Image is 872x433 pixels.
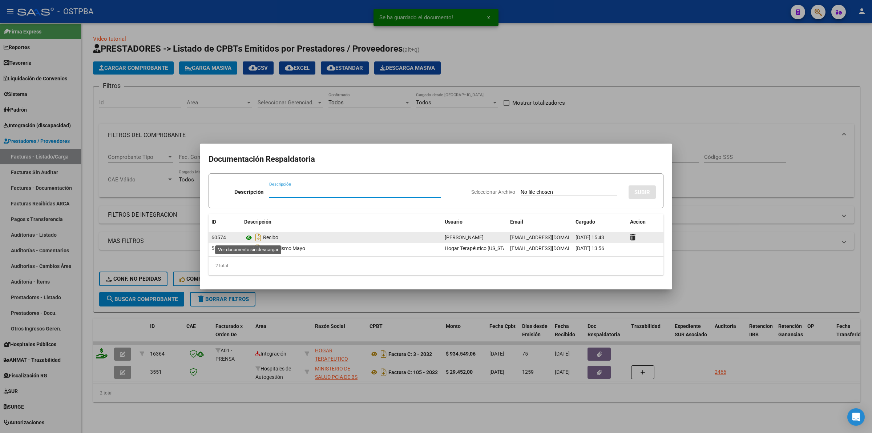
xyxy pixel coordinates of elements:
div: 2 total [209,257,663,275]
h2: Documentación Respaldatoria [209,152,663,166]
p: Descripción [234,188,263,196]
span: Cargado [576,219,595,225]
span: Accion [630,219,646,225]
div: Open Intercom Messenger [847,408,865,426]
span: Usuario [445,219,463,225]
datatable-header-cell: Cargado [573,214,627,230]
datatable-header-cell: Accion [627,214,663,230]
button: SUBIR [629,185,656,199]
span: 56407 [211,245,226,251]
div: Recibo [244,232,439,243]
span: Seleccionar Archivo [471,189,515,195]
i: Descargar documento [254,232,263,243]
span: [DATE] 13:56 [576,245,604,251]
span: SUBIR [634,189,650,196]
i: Descargar documento [254,242,263,254]
span: [EMAIL_ADDRESS][DOMAIN_NAME] [510,245,591,251]
datatable-header-cell: Email [507,214,573,230]
span: [PERSON_NAME] [445,234,484,240]
datatable-header-cell: Usuario [442,214,507,230]
span: [EMAIL_ADDRESS][DOMAIN_NAME] [510,234,591,240]
span: Descripción [244,219,271,225]
span: Hogar Terapéutico [US_STATE] II SRL [445,245,527,251]
span: 60574 [211,234,226,240]
datatable-header-cell: ID [209,214,241,230]
span: [DATE] 15:43 [576,234,604,240]
span: ID [211,219,216,225]
div: Presentismo Mayo [244,242,439,254]
span: Email [510,219,523,225]
datatable-header-cell: Descripción [241,214,442,230]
